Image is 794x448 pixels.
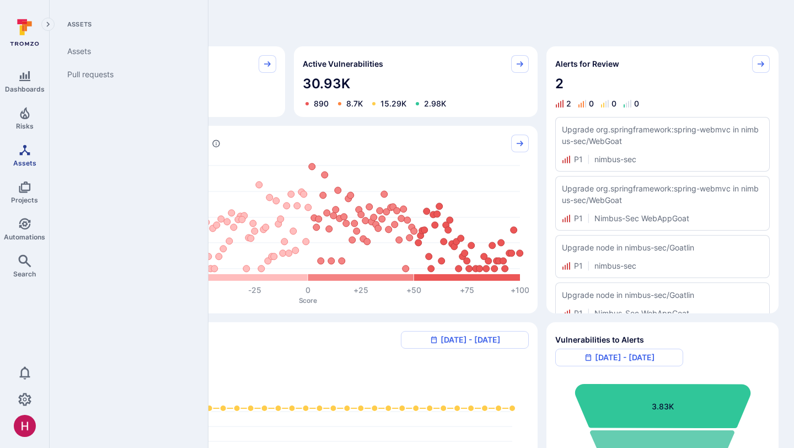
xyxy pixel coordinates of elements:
div: 2.98K [424,99,446,108]
text: 0 [306,285,311,295]
div: 2 [566,99,571,108]
div: Alerts for review [546,46,779,313]
button: Expand navigation menu [41,18,55,31]
text: +75 [460,285,474,295]
div: 890 [314,99,329,108]
div: 15.29K [380,99,406,108]
h2: 30.93K [303,73,529,95]
span: Vulnerabilities to Alerts [555,334,644,345]
div: 8.7K [346,99,363,108]
text: +25 [354,285,369,295]
a: Pull requests [58,63,195,86]
a: Upgrade node in nimbus-sec/GoatlinP1|nimbus-sec [562,242,763,271]
div: Upgrade org.springframework:spring-webmvc in nimbus-sec/WebGoat [562,124,763,147]
h2: 2.4K [74,349,529,371]
span: Alerts for Review [555,58,619,70]
i: Expand navigation menu [44,20,52,29]
div: Harshil Parikh [14,415,36,437]
span: Active Vulnerabilities [303,58,383,70]
span: Automations [4,233,45,241]
button: [DATE] - [DATE] [555,349,683,366]
button: [DATE] - [DATE] [401,331,529,349]
text: +50 [407,285,422,295]
div: 0 [611,99,616,108]
span: Risks [16,122,34,130]
div: P1 nimbus-sec [574,153,636,165]
span: | [587,154,590,164]
div: P1 Nimbus-Sec WebAppGoat [574,307,689,319]
div: Upgrade org.springframework:spring-webmvc in nimbus-sec/WebGoat [562,183,763,206]
div: 0 [589,99,594,108]
span: Assets [13,159,36,167]
a: Upgrade node in nimbus-sec/GoatlinP1|Nimbus-Sec WebAppGoat [562,289,763,319]
div: Upgrade node in nimbus-sec/Goatlin [562,242,763,253]
div: 0 [634,99,639,108]
text: Score [299,297,318,305]
div: P1 nimbus-sec [574,260,636,271]
div: P1 Nimbus-Sec WebAppGoat [574,212,689,224]
text: +100 [511,285,529,295]
a: Assets [58,40,195,63]
span: Projects [11,196,38,204]
div: Upgrade node in nimbus-sec/Goatlin [562,289,763,301]
div: Unresolved vulnerabilities by score [65,126,538,313]
a: Upgrade org.springframework:spring-webmvc in nimbus-sec/WebGoatP1|Nimbus-Sec WebAppGoat [562,183,763,224]
span: Dashboards [5,85,45,93]
text: -25 [248,285,261,295]
img: ACg8ocKzQzwPSwOZT_k9C736TfcBpCStqIZdMR9gXOhJgTaH9y_tsw=s96-c [14,415,36,437]
h2: 2 [555,73,770,95]
span: | [587,214,590,223]
span: Assets [58,20,195,29]
span: | [587,261,590,270]
a: Upgrade org.springframework:spring-webmvc in nimbus-sec/WebGoatP1|nimbus-sec [562,124,763,165]
div: 3.83K [652,401,674,412]
span: Search [13,270,36,278]
span: | [587,308,590,318]
div: Number of vulnerabilities in status ‘Open’ ‘Triaged’ and ‘In process’ grouped by score [212,138,221,150]
div: Active vulnerabilities [294,46,538,117]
